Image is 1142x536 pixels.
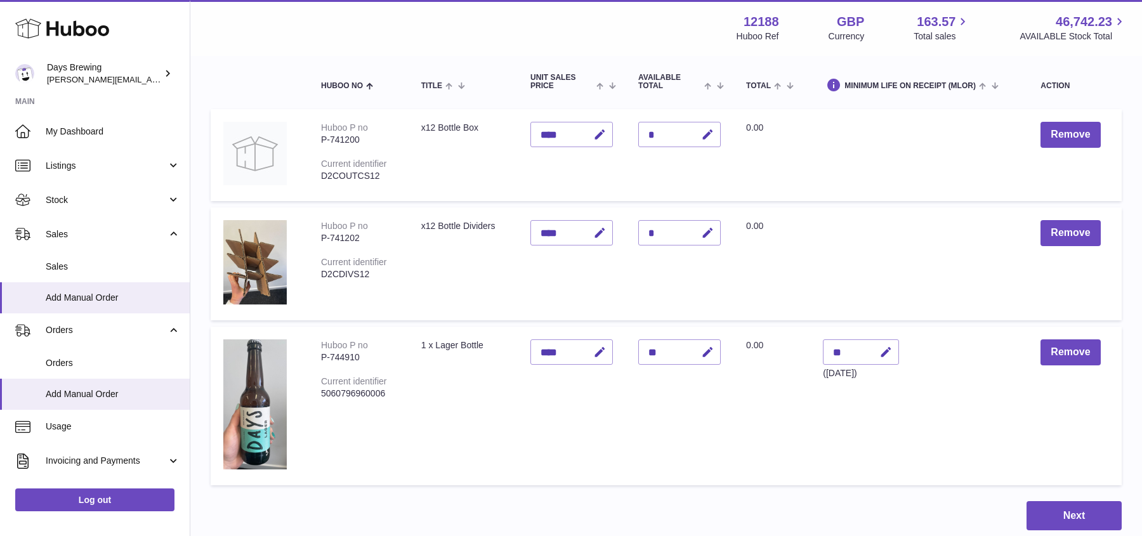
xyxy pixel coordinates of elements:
[638,74,701,90] span: AVAILABLE Total
[746,340,763,350] span: 0.00
[744,13,779,30] strong: 12188
[409,109,518,201] td: x12 Bottle Box
[46,228,167,240] span: Sales
[1027,501,1122,531] button: Next
[46,455,167,467] span: Invoicing and Payments
[321,351,396,363] div: P-744910
[746,221,763,231] span: 0.00
[46,357,180,369] span: Orders
[321,376,387,386] div: Current identifier
[844,82,976,90] span: Minimum Life On Receipt (MLOR)
[223,339,287,469] img: 1 x Lager Bottle
[47,74,254,84] span: [PERSON_NAME][EMAIL_ADDRESS][DOMAIN_NAME]
[321,159,387,169] div: Current identifier
[46,194,167,206] span: Stock
[321,257,387,267] div: Current identifier
[746,82,771,90] span: Total
[421,82,442,90] span: Title
[1056,13,1112,30] span: 46,742.23
[46,126,180,138] span: My Dashboard
[1040,339,1100,365] button: Remove
[46,421,180,433] span: Usage
[914,13,970,42] a: 163.57 Total sales
[409,207,518,320] td: x12 Bottle Dividers
[321,221,368,231] div: Huboo P no
[914,30,970,42] span: Total sales
[917,13,955,30] span: 163.57
[1040,82,1109,90] div: Action
[46,324,167,336] span: Orders
[409,327,518,485] td: 1 x Lager Bottle
[1040,220,1100,246] button: Remove
[321,82,363,90] span: Huboo no
[823,367,899,379] div: ([DATE])
[746,122,763,133] span: 0.00
[1020,30,1127,42] span: AVAILABLE Stock Total
[321,232,396,244] div: P-741202
[223,220,287,304] img: x12 Bottle Dividers
[321,122,368,133] div: Huboo P no
[15,488,174,511] a: Log out
[321,340,368,350] div: Huboo P no
[46,388,180,400] span: Add Manual Order
[47,62,161,86] div: Days Brewing
[321,170,396,182] div: D2COUTCS12
[46,261,180,273] span: Sales
[46,292,180,304] span: Add Manual Order
[223,122,287,185] img: x12 Bottle Box
[837,13,864,30] strong: GBP
[829,30,865,42] div: Currency
[1020,13,1127,42] a: 46,742.23 AVAILABLE Stock Total
[321,268,396,280] div: D2CDIVS12
[321,388,396,400] div: 5060796960006
[15,64,34,83] img: greg@daysbrewing.com
[530,74,593,90] span: Unit Sales Price
[737,30,779,42] div: Huboo Ref
[46,160,167,172] span: Listings
[321,134,396,146] div: P-741200
[1040,122,1100,148] button: Remove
